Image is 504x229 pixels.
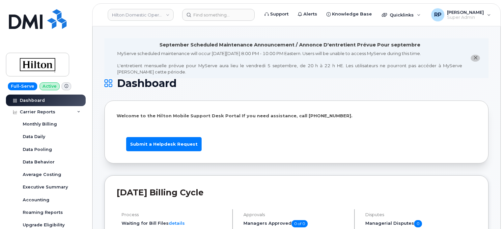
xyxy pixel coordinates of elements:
span: 0 [414,220,422,227]
a: details [169,220,185,226]
span: 0 of 0 [292,220,308,227]
h4: Process [122,212,227,217]
button: close notification [471,55,480,62]
iframe: Messenger Launcher [475,200,499,224]
h5: Managerial Disputes [365,220,476,227]
a: Submit a Helpdesk Request [126,137,202,151]
li: Waiting for Bill Files [122,220,227,226]
span: Dashboard [117,78,177,88]
h2: [DATE] Billing Cycle [117,187,476,197]
p: Welcome to the Hilton Mobile Support Desk Portal If you need assistance, call [PHONE_NUMBER]. [117,113,476,119]
div: MyServe scheduled maintenance will occur [DATE][DATE] 8:00 PM - 10:00 PM Eastern. Users will be u... [117,50,462,75]
div: September Scheduled Maintenance Announcement / Annonce D'entretient Prévue Pour septembre [159,42,420,48]
h4: Approvals [243,212,349,217]
h5: Managers Approved [243,220,349,227]
h4: Disputes [365,212,476,217]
